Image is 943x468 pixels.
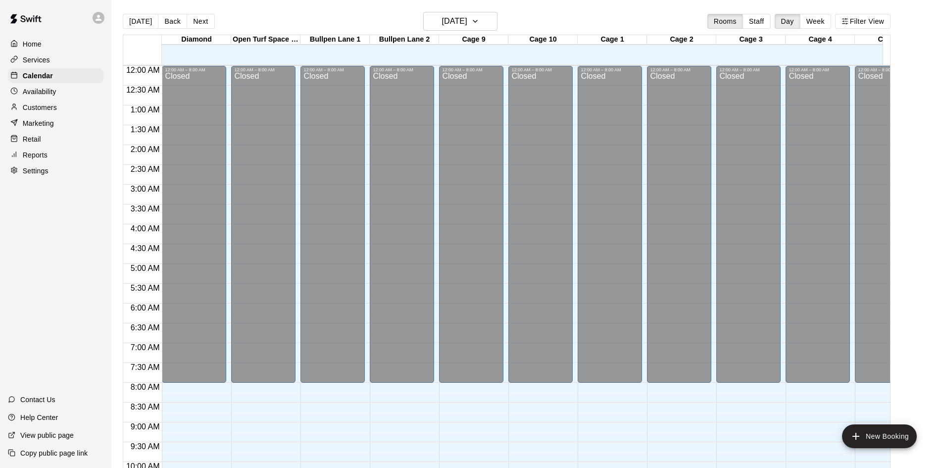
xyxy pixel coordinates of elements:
a: Home [8,37,103,52]
button: add [842,424,917,448]
span: 5:30 AM [128,284,162,292]
button: Week [800,14,831,29]
div: 12:00 AM – 8:00 AM: Closed [370,66,434,383]
span: 3:30 AM [128,205,162,213]
a: Marketing [8,116,103,131]
span: 7:00 AM [128,343,162,352]
button: [DATE] [123,14,158,29]
div: Cage 5 [855,35,924,45]
div: 12:00 AM – 8:00 AM [858,67,916,72]
div: Cage 2 [647,35,716,45]
span: 12:00 AM [124,66,162,74]
span: 5:00 AM [128,264,162,272]
div: 12:00 AM – 8:00 AM [511,67,570,72]
div: Diamond [162,35,231,45]
a: Settings [8,163,103,178]
div: 12:00 AM – 8:00 AM: Closed [855,66,919,383]
span: 4:00 AM [128,224,162,233]
div: 12:00 AM – 8:00 AM: Closed [439,66,503,383]
div: 12:00 AM – 8:00 AM: Closed [786,66,850,383]
span: 7:30 AM [128,363,162,371]
a: Reports [8,148,103,162]
div: Closed [789,72,847,386]
span: 6:00 AM [128,304,162,312]
div: Closed [303,72,362,386]
div: 12:00 AM – 8:00 AM: Closed [231,66,296,383]
div: 12:00 AM – 8:00 AM [581,67,639,72]
a: Customers [8,100,103,115]
div: 12:00 AM – 8:00 AM: Closed [647,66,711,383]
p: Marketing [23,118,54,128]
span: 2:00 AM [128,145,162,154]
button: Day [775,14,800,29]
p: View public page [20,430,74,440]
button: [DATE] [423,12,497,31]
div: 12:00 AM – 8:00 AM [234,67,293,72]
div: 12:00 AM – 8:00 AM [303,67,362,72]
span: 8:30 AM [128,403,162,411]
div: Closed [719,72,778,386]
div: 12:00 AM – 8:00 AM [165,67,223,72]
div: Bullpen Lane 2 [370,35,439,45]
p: Settings [23,166,49,176]
a: Calendar [8,68,103,83]
div: Cage 4 [786,35,855,45]
div: Closed [858,72,916,386]
p: Help Center [20,413,58,422]
div: 12:00 AM – 8:00 AM: Closed [300,66,365,383]
p: Calendar [23,71,53,81]
button: Filter View [835,14,891,29]
button: Rooms [707,14,743,29]
p: Retail [23,134,41,144]
div: Closed [373,72,431,386]
div: 12:00 AM – 8:00 AM: Closed [508,66,573,383]
span: 4:30 AM [128,244,162,253]
button: Next [187,14,214,29]
div: Closed [442,72,500,386]
div: Cage 9 [439,35,508,45]
p: Availability [23,87,56,97]
h6: [DATE] [442,14,467,28]
div: Bullpen Lane 1 [300,35,370,45]
div: 12:00 AM – 8:00 AM: Closed [716,66,781,383]
div: Closed [511,72,570,386]
span: 9:00 AM [128,422,162,431]
button: Staff [743,14,771,29]
div: Closed [650,72,708,386]
a: Availability [8,84,103,99]
div: Closed [234,72,293,386]
div: Closed [165,72,223,386]
div: Cage 3 [716,35,786,45]
span: 3:00 AM [128,185,162,193]
div: 12:00 AM – 8:00 AM [789,67,847,72]
div: Cage 10 [508,35,578,45]
div: 12:00 AM – 8:00 AM: Closed [578,66,642,383]
span: 1:30 AM [128,125,162,134]
p: Contact Us [20,395,55,405]
p: Reports [23,150,48,160]
span: 6:30 AM [128,323,162,332]
div: 12:00 AM – 8:00 AM: Closed [162,66,226,383]
p: Services [23,55,50,65]
p: Copy public page link [20,448,88,458]
span: 2:30 AM [128,165,162,173]
p: Customers [23,103,57,112]
button: Back [158,14,187,29]
span: 8:00 AM [128,383,162,391]
div: Cage 1 [578,35,647,45]
div: 12:00 AM – 8:00 AM [442,67,500,72]
div: 12:00 AM – 8:00 AM [373,67,431,72]
div: 12:00 AM – 8:00 AM [719,67,778,72]
div: Retail [8,132,103,147]
a: Services [8,52,103,67]
span: 12:30 AM [124,86,162,94]
div: Closed [581,72,639,386]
